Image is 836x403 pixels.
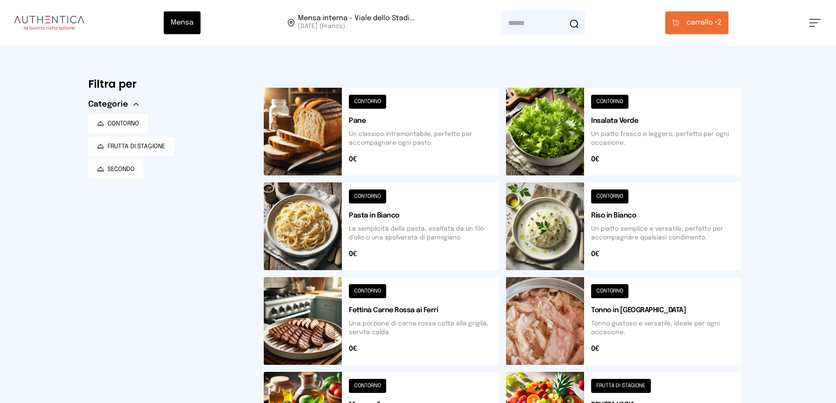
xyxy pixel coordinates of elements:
[88,98,128,111] span: Categorie
[298,22,415,31] span: [DATE] (Pranzo)
[108,165,135,174] span: SECONDO
[108,142,165,151] span: FRUTTA DI STAGIONE
[686,18,718,28] span: carrello •
[298,15,415,31] span: Viale dello Stadio, 77, 05100 Terni TR, Italia
[88,77,250,91] h6: Filtra per
[164,11,201,34] button: Mensa
[686,18,721,28] span: 2
[665,11,728,34] button: carrello •2
[88,160,144,179] button: SECONDO
[108,119,139,128] span: CONTORNO
[14,16,84,30] img: logo.8f33a47.png
[88,98,139,111] button: Categorie
[88,137,174,156] button: FRUTTA DI STAGIONE
[88,114,148,133] button: CONTORNO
